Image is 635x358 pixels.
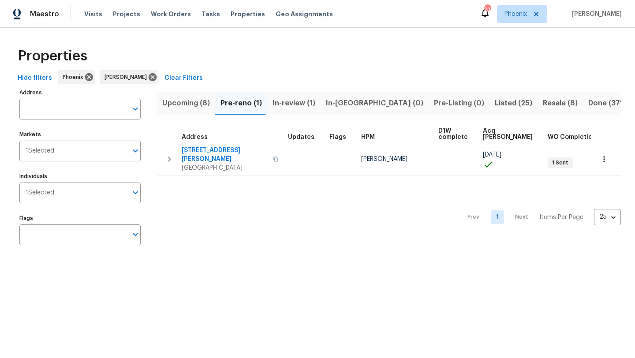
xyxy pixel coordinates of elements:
span: WO Completion [548,134,596,140]
button: Open [129,186,142,199]
button: Open [129,103,142,115]
span: Flags [329,134,346,140]
span: In-review (1) [273,97,315,109]
span: Projects [113,10,140,19]
span: Properties [18,52,87,60]
span: Updates [288,134,314,140]
div: Phoenix [58,70,95,84]
span: Done (371) [588,97,626,109]
span: Hide filters [18,73,52,84]
span: Resale (8) [543,97,578,109]
a: Goto page 1 [491,210,504,224]
div: 25 [594,205,621,228]
button: Clear Filters [161,70,206,86]
span: Maestro [30,10,59,19]
span: Upcoming (8) [162,97,210,109]
label: Flags [19,216,141,221]
span: [STREET_ADDRESS][PERSON_NAME] [182,146,268,164]
p: Items Per Page [539,213,583,222]
span: Pre-Listing (0) [434,97,484,109]
nav: Pagination Navigation [459,181,621,254]
button: Open [129,145,142,157]
span: Acq [PERSON_NAME] [483,128,533,140]
span: 1 Selected [26,189,54,197]
span: D1W complete [438,128,468,140]
span: Listed (25) [495,97,532,109]
span: [PERSON_NAME] [361,156,407,162]
span: In-[GEOGRAPHIC_DATA] (0) [326,97,423,109]
span: Visits [84,10,102,19]
span: 1 Sent [549,159,572,167]
label: Address [19,90,141,95]
span: Phoenix [504,10,527,19]
label: Markets [19,132,141,137]
span: Geo Assignments [276,10,333,19]
span: Phoenix [63,73,87,82]
span: 1 Selected [26,147,54,155]
span: [DATE] [483,152,501,158]
span: [GEOGRAPHIC_DATA] [182,164,268,172]
span: Pre-reno (1) [220,97,262,109]
button: Open [129,228,142,241]
span: Work Orders [151,10,191,19]
span: HPM [361,134,375,140]
span: [PERSON_NAME] [568,10,622,19]
span: Address [182,134,208,140]
div: [PERSON_NAME] [100,70,158,84]
div: 23 [484,5,490,14]
span: Tasks [202,11,220,17]
span: Clear Filters [164,73,203,84]
span: Properties [231,10,265,19]
label: Individuals [19,174,141,179]
span: [PERSON_NAME] [105,73,150,82]
button: Hide filters [14,70,56,86]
